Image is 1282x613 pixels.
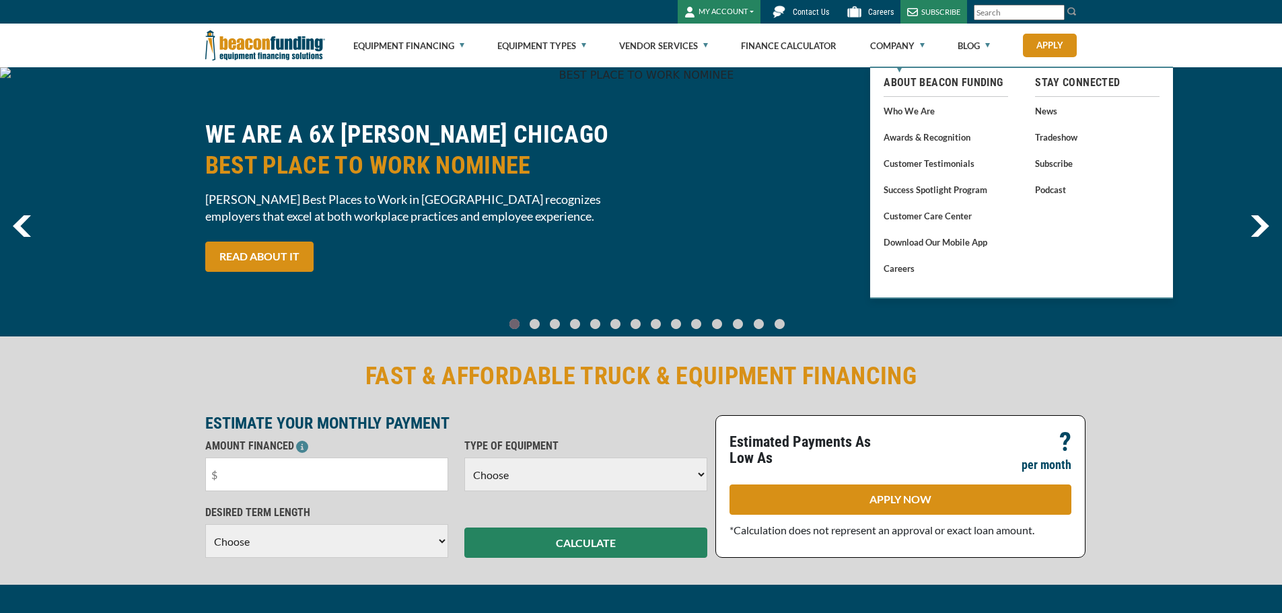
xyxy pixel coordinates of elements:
[1035,75,1160,91] a: Stay Connected
[884,181,1008,198] a: Success Spotlight Program
[884,75,1008,91] a: About Beacon Funding
[1059,434,1071,450] p: ?
[750,318,767,330] a: Go To Slide 12
[870,24,925,67] a: Company
[205,119,633,181] h2: WE ARE A 6X [PERSON_NAME] CHICAGO
[1067,6,1077,17] img: Search
[205,415,707,431] p: ESTIMATE YOUR MONTHLY PAYMENT
[1023,34,1077,57] a: Apply
[205,438,448,454] p: AMOUNT FINANCED
[884,129,1008,145] a: Awards & Recognition
[884,260,1008,277] a: Careers
[729,318,746,330] a: Go To Slide 11
[619,24,708,67] a: Vendor Services
[668,318,684,330] a: Go To Slide 8
[497,24,586,67] a: Equipment Types
[567,318,583,330] a: Go To Slide 3
[1035,102,1160,119] a: News
[628,318,644,330] a: Go To Slide 6
[884,102,1008,119] a: Who We Are
[709,318,725,330] a: Go To Slide 10
[771,318,788,330] a: Go To Slide 13
[205,191,633,225] span: [PERSON_NAME] Best Places to Work in [GEOGRAPHIC_DATA] recognizes employers that excel at both wo...
[741,24,836,67] a: Finance Calculator
[958,24,990,67] a: Blog
[1050,7,1061,18] a: Clear search text
[205,361,1077,392] h2: FAST & AFFORDABLE TRUCK & EQUIPMENT FINANCING
[205,150,633,181] span: BEST PLACE TO WORK NOMINEE
[1035,181,1160,198] a: Podcast
[464,438,707,454] p: TYPE OF EQUIPMENT
[884,207,1008,224] a: Customer Care Center
[587,318,604,330] a: Go To Slide 4
[205,24,325,67] img: Beacon Funding Corporation logo
[648,318,664,330] a: Go To Slide 7
[1035,129,1160,145] a: Tradeshow
[13,215,31,237] a: previous
[13,215,31,237] img: Left Navigator
[1250,215,1269,237] a: next
[205,458,448,491] input: $
[1022,457,1071,473] p: per month
[974,5,1065,20] input: Search
[464,528,707,558] button: CALCULATE
[884,155,1008,172] a: Customer Testimonials
[205,505,448,521] p: DESIRED TERM LENGTH
[793,7,829,17] span: Contact Us
[507,318,523,330] a: Go To Slide 0
[527,318,543,330] a: Go To Slide 1
[729,434,892,466] p: Estimated Payments As Low As
[884,233,1008,250] a: Download our Mobile App
[353,24,464,67] a: Equipment Financing
[1035,155,1160,172] a: Subscribe
[608,318,624,330] a: Go To Slide 5
[1250,215,1269,237] img: Right Navigator
[729,524,1034,536] span: *Calculation does not represent an approval or exact loan amount.
[547,318,563,330] a: Go To Slide 2
[205,242,314,272] a: READ ABOUT IT
[688,318,705,330] a: Go To Slide 9
[868,7,894,17] span: Careers
[729,484,1071,515] a: APPLY NOW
